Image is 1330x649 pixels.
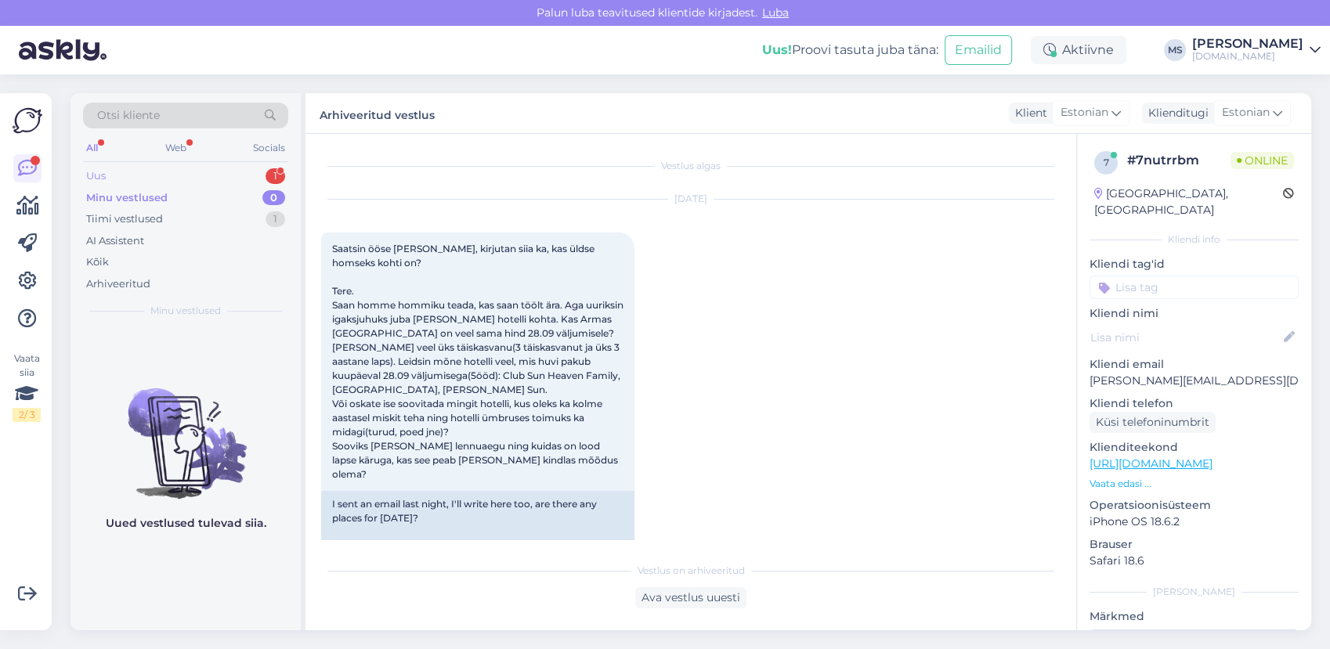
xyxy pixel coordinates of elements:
div: [GEOGRAPHIC_DATA], [GEOGRAPHIC_DATA] [1094,186,1283,218]
span: Minu vestlused [150,304,221,318]
b: Uus! [762,42,792,57]
p: Klienditeekond [1090,439,1299,456]
div: Minu vestlused [86,190,168,206]
div: [DOMAIN_NAME] [1192,50,1303,63]
p: Vaata edasi ... [1090,477,1299,491]
div: All [83,138,101,158]
p: Brauser [1090,536,1299,553]
div: 1 [266,211,285,227]
div: AI Assistent [86,233,144,249]
input: Lisa tag [1090,276,1299,299]
div: MS [1164,39,1186,61]
p: Kliendi tag'id [1090,256,1299,272]
p: Uued vestlused tulevad siia. [106,515,266,532]
span: Online [1231,152,1294,169]
div: Klienditugi [1142,105,1209,121]
span: Saatsin ööse [PERSON_NAME], kirjutan siia ka, kas üldse homseks kohti on? Tere. Saan homme hommik... [332,243,626,480]
p: Operatsioonisüsteem [1090,497,1299,514]
p: Safari 18.6 [1090,553,1299,569]
div: [PERSON_NAME] [1090,585,1299,599]
div: [PERSON_NAME] [1192,38,1303,50]
div: # 7nutrrbm [1127,151,1231,170]
div: Kliendi info [1090,233,1299,247]
span: Estonian [1222,104,1270,121]
div: Proovi tasuta juba täna: [762,41,938,59]
img: Askly Logo [13,106,42,135]
span: Estonian [1061,104,1108,121]
div: Vaata siia [13,352,41,422]
p: [PERSON_NAME][EMAIL_ADDRESS][DOMAIN_NAME] [1090,373,1299,389]
div: 0 [262,190,285,206]
div: Socials [250,138,288,158]
div: Aktiivne [1031,36,1126,64]
p: Kliendi email [1090,356,1299,373]
span: Otsi kliente [97,107,160,124]
div: Tiimi vestlused [86,211,163,227]
div: Kõik [86,254,109,270]
button: Emailid [945,35,1012,65]
div: Küsi telefoninumbrit [1090,412,1216,433]
div: Klient [1009,105,1047,121]
div: Uus [86,168,106,184]
img: No chats [70,360,301,501]
div: [DATE] [321,192,1061,206]
span: Luba [757,5,793,20]
input: Lisa nimi [1090,329,1281,346]
p: Kliendi nimi [1090,305,1299,322]
span: 7 [1104,157,1109,168]
p: iPhone OS 18.6.2 [1090,514,1299,530]
div: Vestlus algas [321,159,1061,173]
div: Arhiveeritud [86,276,150,292]
div: Ava vestlus uuesti [635,587,746,608]
p: Kliendi telefon [1090,395,1299,412]
span: Vestlus on arhiveeritud [638,564,745,578]
div: Web [162,138,190,158]
a: [PERSON_NAME][DOMAIN_NAME] [1192,38,1321,63]
p: Märkmed [1090,608,1299,625]
label: Arhiveeritud vestlus [320,103,435,124]
div: 2 / 3 [13,408,41,422]
div: 1 [266,168,285,184]
a: [URL][DOMAIN_NAME] [1090,456,1213,471]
